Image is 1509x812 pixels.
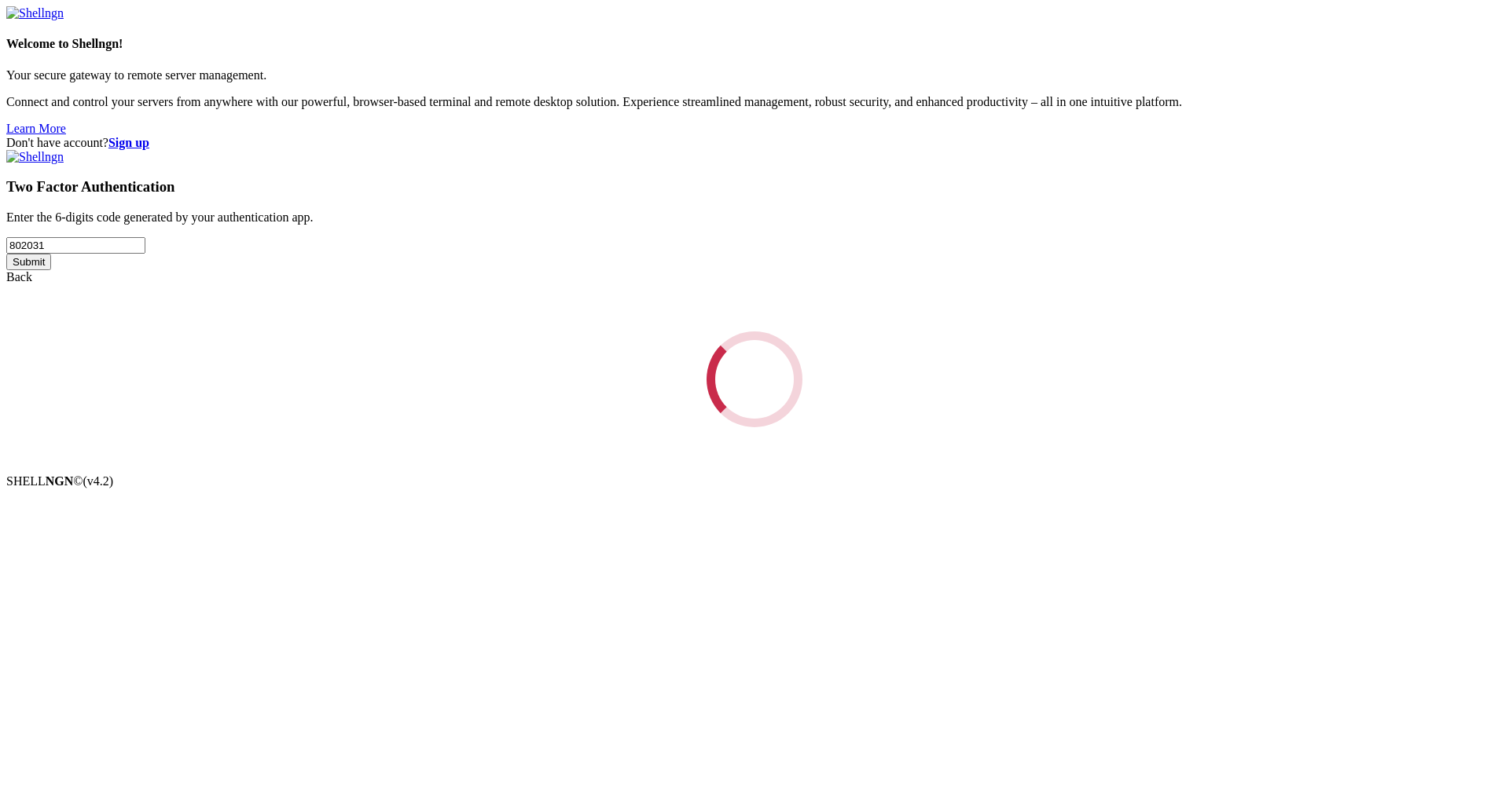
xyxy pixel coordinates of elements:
span: 4.2.0 [83,474,114,488]
h4: Welcome to Shellngn! [6,37,1503,51]
p: Enter the 6-digits code generated by your authentication app. [6,210,1503,225]
h3: Two Factor Authentication [6,178,1503,196]
p: Your secure gateway to remote server management. [6,68,1503,82]
a: Back [6,270,32,283]
a: Sign up [108,136,149,149]
div: Loading... [687,312,822,447]
b: NGN [46,474,74,488]
a: Learn More [6,122,66,135]
div: Don't have account? [6,136,1503,150]
input: Two factor code [6,237,145,254]
p: Connect and control your servers from anywhere with our powerful, browser-based terminal and remo... [6,95,1503,109]
img: Shellngn [6,150,64,164]
span: SHELL © [6,474,113,488]
img: Shellngn [6,6,64,20]
input: Submit [6,254,51,270]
